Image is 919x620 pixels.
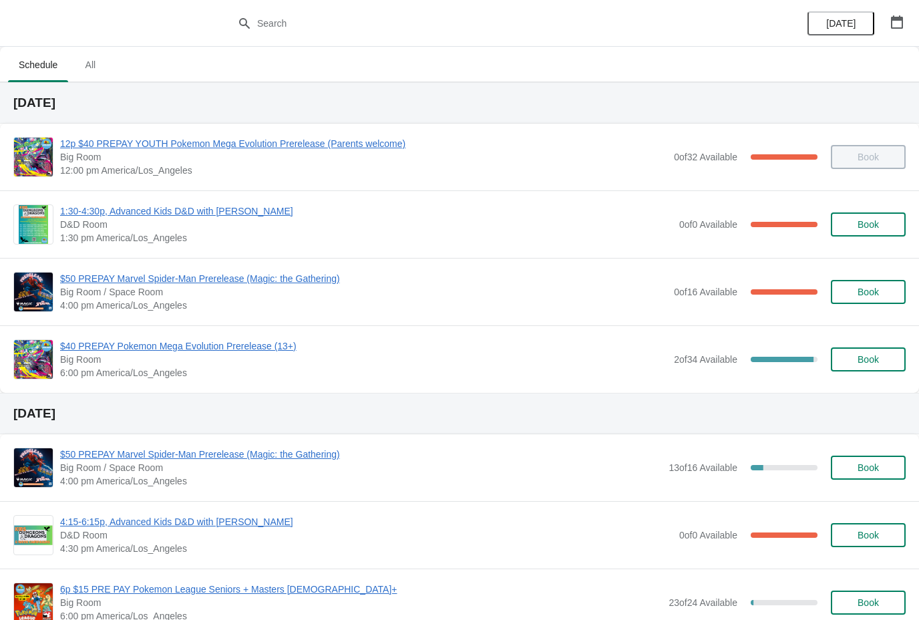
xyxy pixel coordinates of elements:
img: 4:15-6:15p, Advanced Kids D&D with Molly | D&D Room | 4:30 pm America/Los_Angeles [14,525,53,545]
span: 13 of 16 Available [669,462,737,473]
button: Book [831,280,906,304]
span: Book [858,530,879,540]
span: 0 of 16 Available [674,287,737,297]
span: D&D Room [60,218,673,231]
span: Schedule [8,53,68,77]
span: Book [858,219,879,230]
span: 4:30 pm America/Los_Angeles [60,542,673,555]
span: 4:00 pm America/Los_Angeles [60,474,662,488]
span: 2 of 34 Available [674,354,737,365]
button: Book [831,523,906,547]
span: $40 PREPAY Pokemon Mega Evolution Prerelease (13+) [60,339,667,353]
h2: [DATE] [13,407,906,420]
span: D&D Room [60,528,673,542]
span: $50 PREPAY Marvel Spider-Man Prerelease (Magic: the Gathering) [60,448,662,461]
button: [DATE] [807,11,874,35]
span: 12p $40 PREPAY YOUTH Pokemon Mega Evolution Prerelease (Parents welcome) [60,137,667,150]
span: 1:30 pm America/Los_Angeles [60,231,673,245]
span: Book [858,597,879,608]
button: Book [831,591,906,615]
span: 0 of 32 Available [674,152,737,162]
img: $50 PREPAY Marvel Spider-Man Prerelease (Magic: the Gathering) | Big Room / Space Room | 4:00 pm ... [14,448,53,487]
span: $50 PREPAY Marvel Spider-Man Prerelease (Magic: the Gathering) [60,272,667,285]
span: 23 of 24 Available [669,597,737,608]
img: 1:30-4:30p, Advanced Kids D&D with Jay | D&D Room | 1:30 pm America/Los_Angeles [19,205,48,244]
span: 6p $15 PRE PAY Pokemon League Seniors + Masters [DEMOGRAPHIC_DATA]+ [60,583,662,596]
h2: [DATE] [13,96,906,110]
span: Big Room [60,150,667,164]
span: Big Room / Space Room [60,461,662,474]
span: Big Room [60,596,662,609]
span: 4:00 pm America/Los_Angeles [60,299,667,312]
span: 4:15-6:15p, Advanced Kids D&D with [PERSON_NAME] [60,515,673,528]
img: $50 PREPAY Marvel Spider-Man Prerelease (Magic: the Gathering) | Big Room / Space Room | 4:00 pm ... [14,273,53,311]
img: 12p $40 PREPAY YOUTH Pokemon Mega Evolution Prerelease (Parents welcome) | Big Room | 12:00 pm Am... [14,138,53,176]
span: 0 of 0 Available [679,219,737,230]
span: Big Room [60,353,667,366]
button: Book [831,212,906,237]
button: Book [831,456,906,480]
span: 12:00 pm America/Los_Angeles [60,164,667,177]
img: $40 PREPAY Pokemon Mega Evolution Prerelease (13+) | Big Room | 6:00 pm America/Los_Angeles [14,340,53,379]
span: Book [858,462,879,473]
span: Big Room / Space Room [60,285,667,299]
span: All [73,53,107,77]
span: 6:00 pm America/Los_Angeles [60,366,667,379]
span: 1:30-4:30p, Advanced Kids D&D with [PERSON_NAME] [60,204,673,218]
input: Search [256,11,689,35]
span: [DATE] [826,18,856,29]
span: 0 of 0 Available [679,530,737,540]
span: Book [858,287,879,297]
span: Book [858,354,879,365]
button: Book [831,347,906,371]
